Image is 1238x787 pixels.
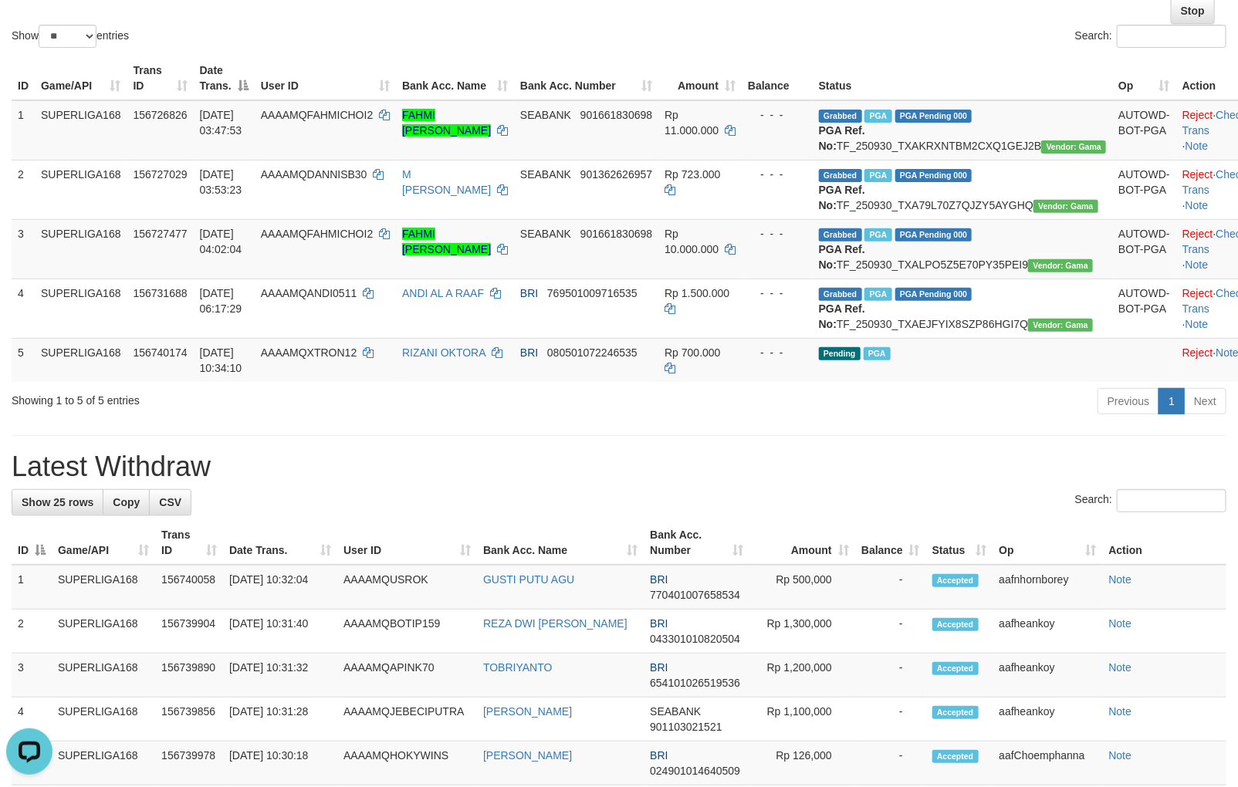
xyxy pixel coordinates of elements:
span: Marked by aafheankoy [864,347,891,360]
th: Trans ID: activate to sort column ascending [127,56,194,100]
td: AAAAMQUSROK [337,565,477,610]
input: Search: [1117,489,1226,512]
a: REZA DWI [PERSON_NAME] [483,617,627,630]
a: Note [1109,749,1132,762]
th: Action [1103,521,1226,565]
th: Bank Acc. Number: activate to sort column ascending [514,56,658,100]
td: aafheankoy [993,610,1102,654]
span: AAAAMQFAHMICHOI2 [261,228,373,240]
b: PGA Ref. No: [819,302,865,330]
th: Game/API: activate to sort column ascending [35,56,127,100]
span: Copy 770401007658534 to clipboard [650,589,740,601]
input: Search: [1117,25,1226,48]
th: Bank Acc. Name: activate to sort column ascending [396,56,514,100]
td: SUPERLIGA168 [52,610,155,654]
td: - [855,654,926,697]
a: Note [1109,661,1132,674]
div: - - - [748,167,807,182]
h1: Latest Withdraw [12,451,1226,482]
span: Pending [819,347,861,360]
span: BRI [520,287,538,299]
span: AAAAMQXTRON12 [261,346,357,359]
td: 3 [12,654,52,697]
div: - - - [748,107,807,123]
th: User ID: activate to sort column ascending [337,521,477,565]
th: Amount: activate to sort column ascending [749,521,855,565]
b: PGA Ref. No: [819,184,865,211]
span: Rp 10.000.000 [665,228,719,255]
span: BRI [650,573,668,586]
label: Search: [1075,25,1226,48]
td: [DATE] 10:32:04 [223,565,337,610]
a: ANDI AL A RAAF [402,287,484,299]
a: RIZANI OKTORA [402,346,485,359]
a: Show 25 rows [12,489,103,515]
th: Bank Acc. Number: activate to sort column ascending [644,521,749,565]
span: 156740174 [134,346,188,359]
span: 156726826 [134,109,188,121]
td: Rp 1,300,000 [749,610,855,654]
td: - [855,565,926,610]
td: - [855,610,926,654]
td: AAAAMQHOKYWINS [337,741,477,785]
span: Copy 901661830698 to clipboard [580,228,652,240]
span: Marked by aafromsomean [864,288,891,301]
span: 156727477 [134,228,188,240]
span: Grabbed [819,228,862,242]
span: AAAAMQDANNISB30 [261,168,367,181]
span: Copy 901362626957 to clipboard [580,168,652,181]
span: Grabbed [819,288,862,301]
span: Grabbed [819,110,862,123]
span: BRI [650,661,668,674]
td: SUPERLIGA168 [35,219,127,279]
th: Trans ID: activate to sort column ascending [155,521,223,565]
td: [DATE] 10:30:18 [223,741,337,785]
span: Copy [113,496,140,508]
span: SEABANK [520,109,571,121]
a: TOBRIYANTO [483,661,552,674]
td: aafheankoy [993,654,1102,697]
td: Rp 1,100,000 [749,697,855,741]
span: BRI [520,346,538,359]
td: SUPERLIGA168 [35,160,127,219]
button: Open LiveChat chat widget [6,6,52,52]
td: 4 [12,279,35,338]
a: Reject [1182,228,1213,240]
span: Rp 700.000 [665,346,720,359]
th: ID: activate to sort column descending [12,521,52,565]
a: FAHMI [PERSON_NAME] [402,109,491,137]
a: Reject [1182,287,1213,299]
td: aafheankoy [993,697,1102,741]
td: 156739904 [155,610,223,654]
a: Note [1109,705,1132,718]
span: Show 25 rows [22,496,93,508]
span: 156731688 [134,287,188,299]
td: 5 [12,338,35,382]
span: Vendor URL: https://trx31.1velocity.biz [1028,259,1093,272]
span: Copy 080501072246535 to clipboard [547,346,638,359]
span: PGA Pending [895,169,972,182]
a: Note [1109,573,1132,586]
span: [DATE] 10:34:10 [200,346,242,374]
span: Accepted [932,662,979,675]
td: [DATE] 10:31:32 [223,654,337,697]
a: Note [1186,199,1209,211]
a: Reject [1182,109,1213,121]
span: BRI [650,749,668,762]
a: [PERSON_NAME] [483,705,572,718]
span: Rp 11.000.000 [665,109,719,137]
td: AAAAMQAPINK70 [337,654,477,697]
td: [DATE] 10:31:40 [223,610,337,654]
b: PGA Ref. No: [819,124,865,152]
a: Copy [103,489,150,515]
td: AAAAMQBOTIP159 [337,610,477,654]
a: Previous [1098,388,1159,414]
span: Rp 723.000 [665,168,720,181]
td: TF_250930_TXAKRXNTBM2CXQ1GEJ2B [813,100,1112,160]
span: Copy 654101026519536 to clipboard [650,677,740,689]
span: Accepted [932,750,979,763]
span: Accepted [932,574,979,587]
th: Amount: activate to sort column ascending [658,56,742,100]
div: - - - [748,345,807,360]
td: 156739890 [155,654,223,697]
